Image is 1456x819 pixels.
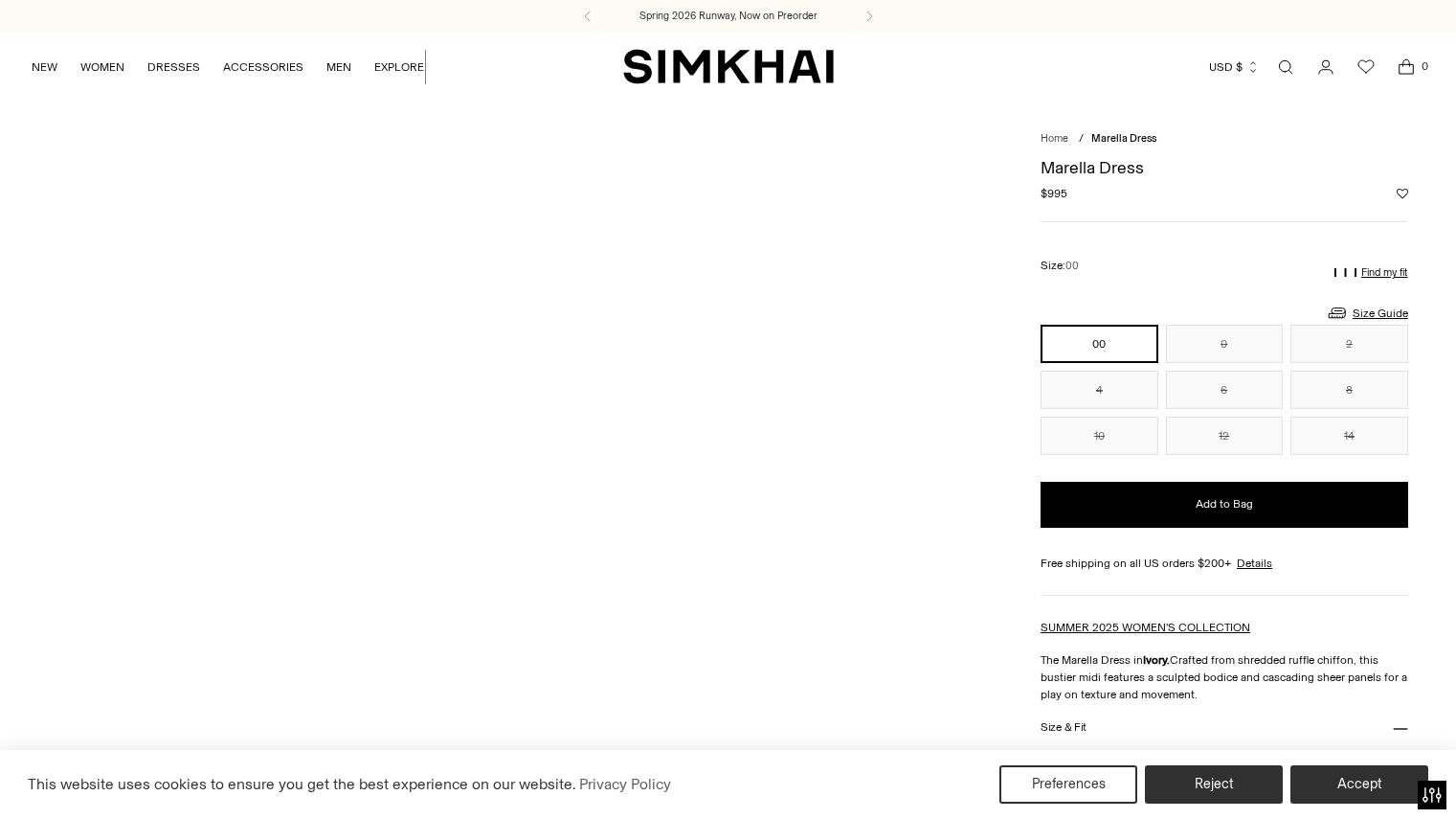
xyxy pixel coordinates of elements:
a: EXPLORE [374,46,424,88]
button: 12 [1166,417,1284,455]
a: Go to the account page [1307,48,1345,86]
a: Details [1237,555,1272,572]
label: Size: [1041,257,1079,275]
button: Add to Bag [1041,482,1408,528]
span: Marella Dress [1091,132,1156,145]
a: Size Guide [1326,301,1408,325]
div: / [1079,131,1084,148]
button: USD $ [1209,46,1260,88]
h3: Size & Fit [1041,721,1086,734]
span: Add to Bag [1196,496,1253,512]
button: 10 [1041,417,1158,455]
button: Preferences [999,765,1137,804]
a: Open search modal [1266,48,1305,86]
button: Size & Fit [1041,703,1408,752]
a: Privacy Policy (opens in a new tab) [576,770,674,799]
a: Open cart modal [1387,48,1425,86]
span: This website uses cookies to ensure you get the best experience on our website. [28,775,576,793]
a: SUMMER 2025 WOMEN'S COLLECTION [1041,621,1250,634]
a: ACCESSORIES [223,46,303,88]
a: WOMEN [80,46,124,88]
div: Free shipping on all US orders $200+ [1041,555,1408,572]
button: 2 [1290,325,1408,363]
p: The Marella Dress in Crafted from shredded ruffle chiffon, this bustier midi features a sculpted ... [1041,651,1408,703]
button: Reject [1145,765,1283,804]
button: 4 [1041,371,1158,409]
a: MEN [326,46,351,88]
a: SIMKHAI [623,48,834,85]
strong: Ivory. [1143,653,1170,667]
a: DRESSES [147,46,200,88]
button: 14 [1290,417,1408,455]
a: Wishlist [1347,48,1385,86]
nav: breadcrumbs [1041,131,1408,148]
span: 00 [1065,260,1079,272]
h1: Marella Dress [1041,159,1408,176]
button: 8 [1290,371,1408,409]
button: 0 [1166,325,1284,363]
button: Add to Wishlist [1397,188,1408,199]
button: 00 [1041,325,1158,363]
span: 0 [1416,57,1433,75]
button: Accept [1290,765,1428,804]
span: $995 [1041,185,1067,202]
a: Home [1041,132,1068,145]
a: NEW [32,46,57,88]
button: 6 [1166,371,1284,409]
